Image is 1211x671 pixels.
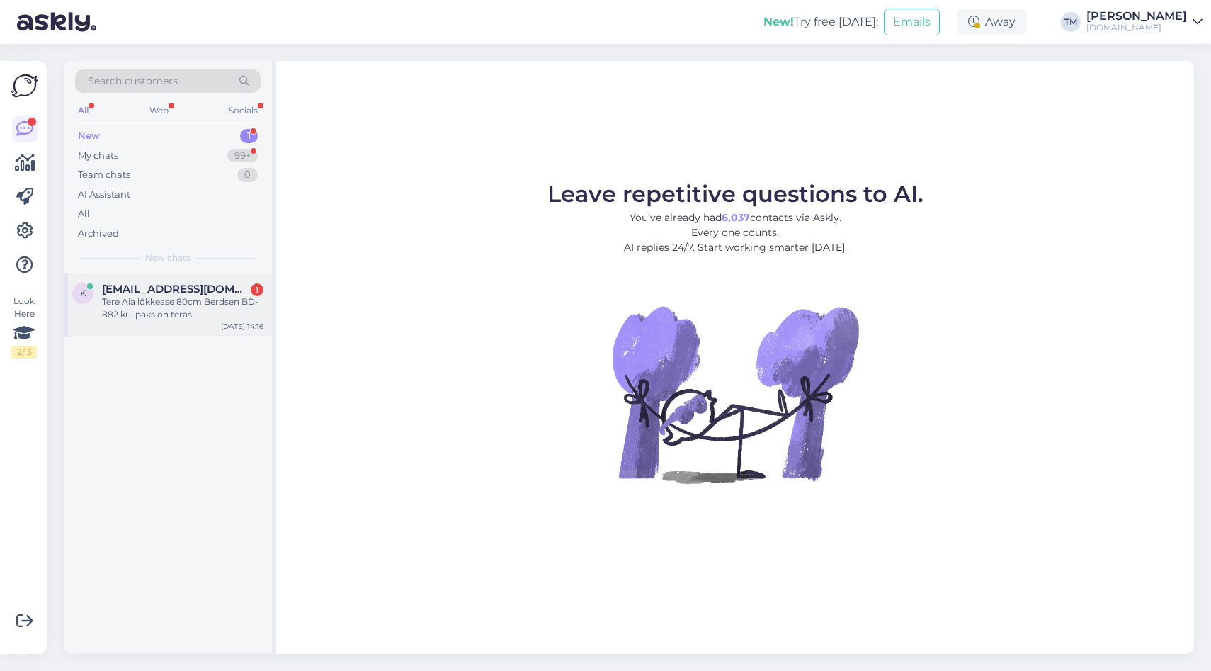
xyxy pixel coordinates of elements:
div: [PERSON_NAME] [1086,11,1187,22]
b: 6,037 [722,211,750,224]
div: 0 [237,168,258,182]
div: 1 [240,129,258,143]
span: Search customers [88,74,178,89]
span: ktikerpuu@gmail.com [102,283,249,295]
div: [DATE] 14:16 [221,321,263,332]
div: All [75,101,91,120]
div: All [78,207,90,221]
img: No Chat active [608,266,863,521]
div: 1 [251,283,263,296]
div: [DOMAIN_NAME] [1086,22,1187,33]
div: TM [1061,12,1081,32]
div: 99+ [227,149,258,163]
div: Look Here [11,295,37,359]
div: New [78,129,100,143]
div: My chats [78,149,118,163]
div: Tere Aia lõkkease 80cm Berdsen BD-882 kui paks on teras [102,295,263,321]
a: [PERSON_NAME][DOMAIN_NAME] [1086,11,1203,33]
img: Askly Logo [11,72,38,99]
span: Leave repetitive questions to AI. [547,180,923,208]
div: Archived [78,227,119,241]
div: 2 / 3 [11,346,37,359]
p: You’ve already had contacts via Askly. Every one counts. AI replies 24/7. Start working smarter [... [547,210,923,255]
div: Away [957,9,1027,35]
div: Socials [226,101,261,120]
b: New! [763,15,794,28]
div: Team chats [78,168,130,182]
div: Try free [DATE]: [763,13,878,30]
div: Web [147,101,171,120]
div: AI Assistant [78,188,130,202]
button: Emails [884,9,940,35]
span: k [80,288,86,298]
span: New chats [145,252,191,264]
